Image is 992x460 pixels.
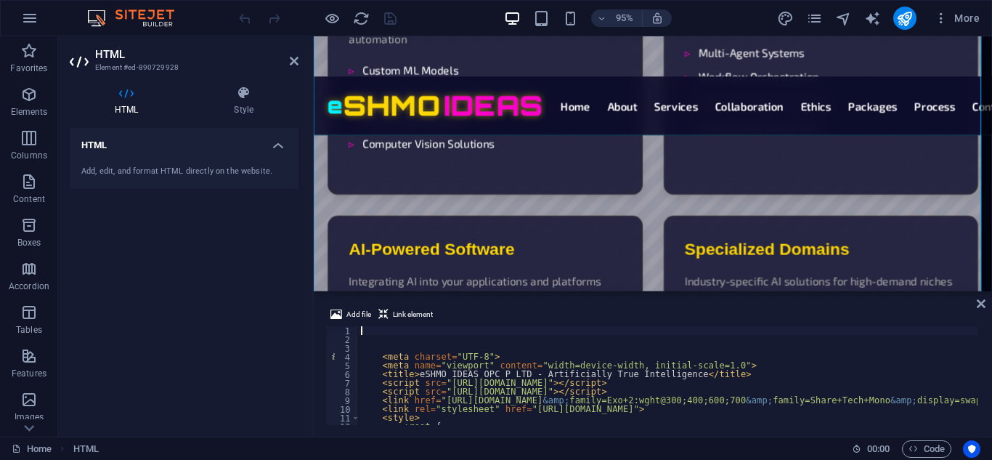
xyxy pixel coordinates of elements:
div: 4 [326,352,359,361]
button: Usercentrics [963,440,980,458]
i: Design (Ctrl+Alt+Y) [777,10,794,27]
p: Favorites [10,62,47,74]
p: Columns [11,150,47,161]
div: 8 [326,387,359,396]
div: 9 [326,396,359,405]
span: Code [908,440,945,458]
div: 2 [326,335,359,344]
h6: 95% [613,9,636,27]
h6: Session time [852,440,890,458]
button: pages [806,9,824,27]
p: Content [13,193,45,205]
span: Add file [346,306,371,323]
button: More [928,7,985,30]
p: Accordion [9,281,49,292]
h3: Element #ed-890729928 [95,61,269,74]
img: Editor Logo [84,9,192,27]
button: Click here to leave preview mode and continue editing [323,9,341,27]
p: Boxes [17,237,41,249]
span: : [877,443,879,454]
button: reload [352,9,370,27]
button: navigator [835,9,853,27]
div: Add, edit, and format HTML directly on the website. [81,166,287,178]
div: 3 [326,344,359,352]
i: AI Writer [864,10,881,27]
h4: Style [189,86,298,116]
span: Link element [393,306,433,323]
span: Click to select. Double-click to edit [73,440,99,458]
button: 95% [591,9,643,27]
button: design [777,9,794,27]
p: Elements [11,106,48,118]
div: 12 [326,422,359,431]
p: Images [15,411,44,423]
button: Add file [328,306,373,323]
a: Click to cancel selection. Double-click to open Pages [12,440,52,458]
button: text_generator [864,9,882,27]
h4: HTML [70,86,189,116]
div: 7 [326,379,359,387]
div: 5 [326,361,359,370]
h4: HTML [70,128,298,154]
i: Navigator [835,10,852,27]
button: publish [893,7,916,30]
span: More [934,11,980,25]
button: Code [902,440,951,458]
p: Tables [16,324,42,336]
nav: breadcrumb [73,440,99,458]
div: 10 [326,405,359,413]
i: Pages (Ctrl+Alt+S) [806,10,823,27]
i: On resize automatically adjust zoom level to fit chosen device. [651,12,664,25]
div: 11 [326,413,359,422]
span: 00 00 [867,440,890,458]
button: Link element [376,306,435,323]
p: Features [12,368,46,379]
h2: HTML [95,48,298,61]
div: 6 [326,370,359,379]
div: 1 [326,326,359,335]
i: Publish [896,10,913,27]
